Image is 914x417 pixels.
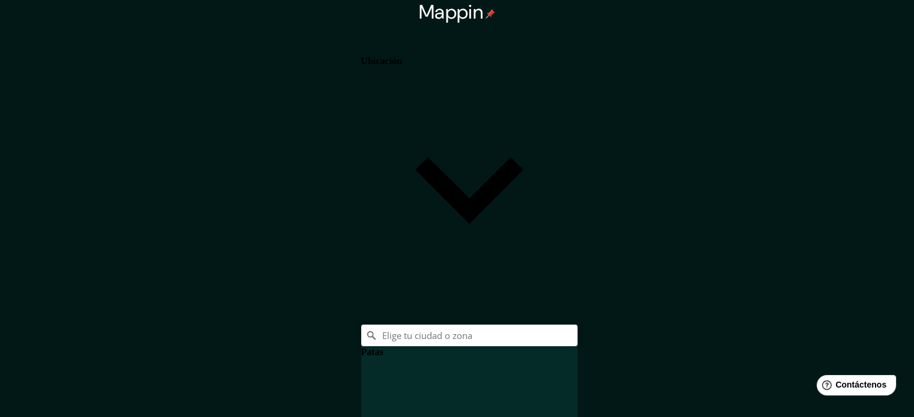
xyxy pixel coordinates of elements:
[807,370,901,404] iframe: Lanzador de widgets de ayuda
[361,325,577,346] input: Elige tu ciudad o zona
[486,9,495,19] img: pin-icon.png
[361,347,383,357] font: Patas
[361,34,577,305] div: Ubicación
[361,56,402,66] font: Ubicación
